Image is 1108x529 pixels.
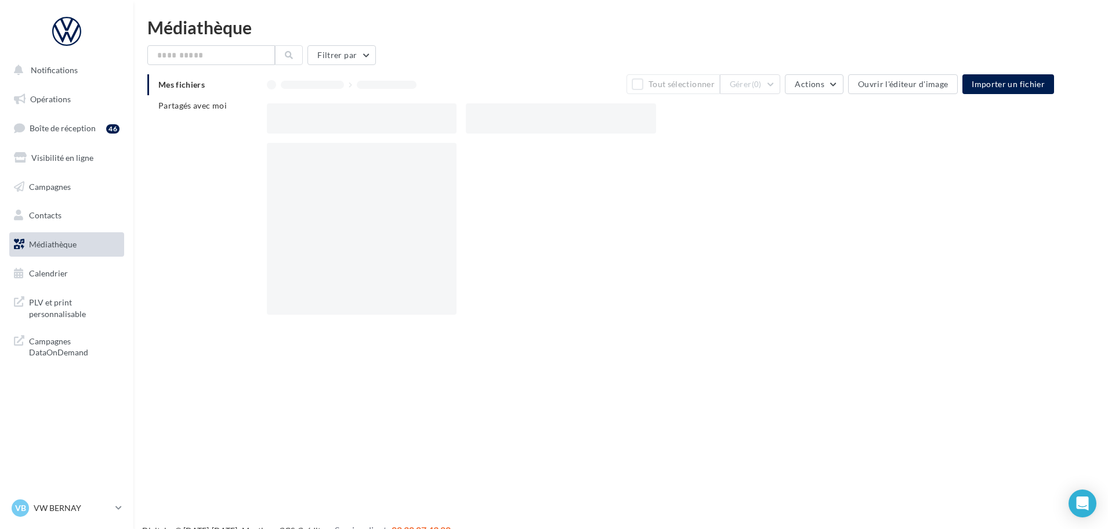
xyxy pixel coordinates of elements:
span: Campagnes DataOnDemand [29,333,120,358]
p: VW BERNAY [34,502,111,514]
a: Campagnes [7,175,126,199]
a: Médiathèque [7,232,126,257]
span: Mes fichiers [158,80,205,89]
a: Calendrier [7,261,126,286]
span: Boîte de réception [30,123,96,133]
button: Filtrer par [307,45,376,65]
a: Campagnes DataOnDemand [7,329,126,363]
a: Boîte de réception46 [7,116,126,141]
span: Notifications [31,65,78,75]
span: (0) [752,80,762,89]
span: Médiathèque [29,239,77,249]
a: VB VW BERNAY [9,497,124,519]
a: PLV et print personnalisable [7,290,126,324]
span: Partagés avec moi [158,100,227,110]
button: Tout sélectionner [627,74,719,94]
span: Calendrier [29,268,68,278]
button: Importer un fichier [962,74,1054,94]
span: Opérations [30,94,71,104]
span: Campagnes [29,181,71,191]
span: Importer un fichier [972,79,1045,89]
button: Actions [785,74,843,94]
div: Open Intercom Messenger [1069,490,1096,517]
a: Visibilité en ligne [7,146,126,170]
button: Notifications [7,58,122,82]
div: Médiathèque [147,19,1094,36]
span: PLV et print personnalisable [29,294,120,319]
button: Ouvrir l'éditeur d'image [848,74,958,94]
span: VB [15,502,26,514]
span: Actions [795,79,824,89]
a: Opérations [7,87,126,111]
span: Visibilité en ligne [31,153,93,163]
span: Contacts [29,210,61,220]
div: 46 [106,124,120,134]
button: Gérer(0) [720,74,781,94]
a: Contacts [7,203,126,228]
